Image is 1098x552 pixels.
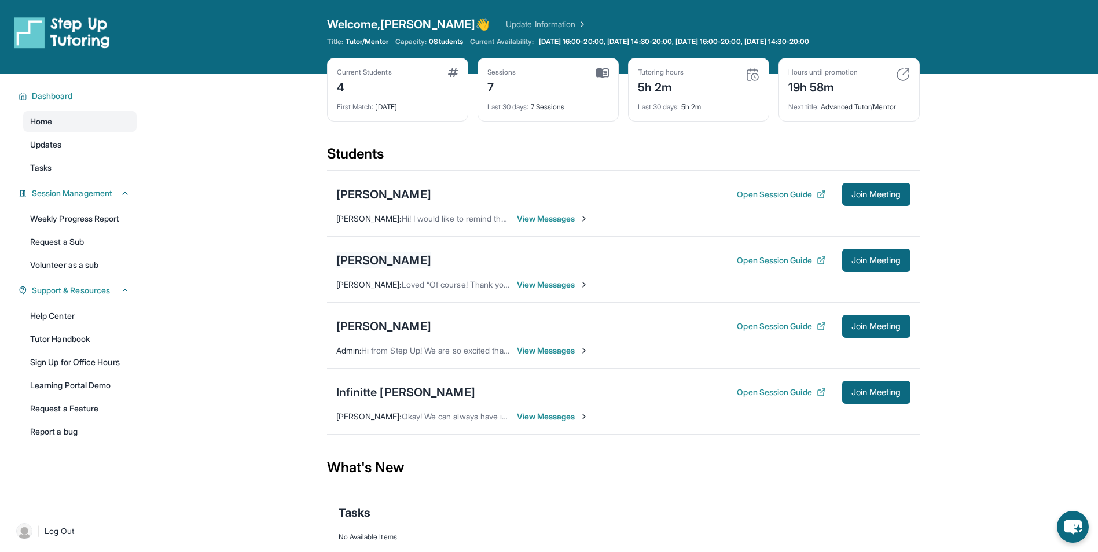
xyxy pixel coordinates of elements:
[579,346,589,355] img: Chevron-Right
[638,77,684,95] div: 5h 2m
[23,208,137,229] a: Weekly Progress Report
[23,352,137,373] a: Sign Up for Office Hours
[336,252,431,268] div: [PERSON_NAME]
[27,90,130,102] button: Dashboard
[339,532,908,542] div: No Available Items
[337,102,374,111] span: First Match :
[746,68,759,82] img: card
[851,323,901,330] span: Join Meeting
[327,145,920,170] div: Students
[32,187,112,199] span: Session Management
[23,231,137,252] a: Request a Sub
[896,68,910,82] img: card
[517,213,589,225] span: View Messages
[402,411,593,421] span: Okay! We can always have it at 7:30-8:30pm as well!
[487,95,609,112] div: 7 Sessions
[402,279,513,289] span: Loved “Of course! Thank you!”
[336,214,402,223] span: [PERSON_NAME] :
[1057,511,1089,543] button: chat-button
[23,111,137,132] a: Home
[30,139,62,150] span: Updates
[336,345,361,355] span: Admin :
[37,524,40,538] span: |
[737,255,825,266] button: Open Session Guide
[337,68,392,77] div: Current Students
[32,90,73,102] span: Dashboard
[506,19,587,30] a: Update Information
[788,77,858,95] div: 19h 58m
[487,77,516,95] div: 7
[14,16,110,49] img: logo
[842,183,910,206] button: Join Meeting
[27,187,130,199] button: Session Management
[30,116,52,127] span: Home
[842,315,910,338] button: Join Meeting
[470,37,534,46] span: Current Availability:
[346,37,388,46] span: Tutor/Mentor
[337,77,392,95] div: 4
[23,421,137,442] a: Report a bug
[339,505,370,521] span: Tasks
[32,285,110,296] span: Support & Resources
[429,37,463,46] span: 0 Students
[575,19,587,30] img: Chevron Right
[336,411,402,421] span: [PERSON_NAME] :
[737,321,825,332] button: Open Session Guide
[12,518,137,544] a: |Log Out
[23,329,137,349] a: Tutor Handbook
[517,411,589,422] span: View Messages
[596,68,609,78] img: card
[737,189,825,200] button: Open Session Guide
[579,412,589,421] img: Chevron-Right
[23,157,137,178] a: Tasks
[336,384,475,400] div: Infinitte [PERSON_NAME]
[638,68,684,77] div: Tutoring hours
[537,37,811,46] a: [DATE] 16:00-20:00, [DATE] 14:30-20:00, [DATE] 16:00-20:00, [DATE] 14:30-20:00
[336,318,431,334] div: [PERSON_NAME]
[337,95,458,112] div: [DATE]
[579,214,589,223] img: Chevron-Right
[45,525,75,537] span: Log Out
[788,68,858,77] div: Hours until promotion
[851,257,901,264] span: Join Meeting
[737,387,825,398] button: Open Session Guide
[327,16,490,32] span: Welcome, [PERSON_NAME] 👋
[327,442,920,493] div: What's New
[851,191,901,198] span: Join Meeting
[23,306,137,326] a: Help Center
[448,68,458,77] img: card
[539,37,809,46] span: [DATE] 16:00-20:00, [DATE] 14:30-20:00, [DATE] 16:00-20:00, [DATE] 14:30-20:00
[788,95,910,112] div: Advanced Tutor/Mentor
[842,249,910,272] button: Join Meeting
[23,398,137,419] a: Request a Feature
[16,523,32,539] img: user-img
[788,102,820,111] span: Next title :
[23,375,137,396] a: Learning Portal Demo
[327,37,343,46] span: Title:
[842,381,910,404] button: Join Meeting
[517,345,589,356] span: View Messages
[638,102,680,111] span: Last 30 days :
[517,279,589,290] span: View Messages
[851,389,901,396] span: Join Meeting
[336,279,402,289] span: [PERSON_NAME] :
[30,162,52,174] span: Tasks
[336,186,431,203] div: [PERSON_NAME]
[487,102,529,111] span: Last 30 days :
[487,68,516,77] div: Sessions
[23,134,137,155] a: Updates
[27,285,130,296] button: Support & Resources
[638,95,759,112] div: 5h 2m
[23,255,137,275] a: Volunteer as a sub
[395,37,427,46] span: Capacity:
[402,214,704,223] span: Hi! I would like to remind that [PERSON_NAME]'s next session starts in 10 minutes!
[579,280,589,289] img: Chevron-Right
